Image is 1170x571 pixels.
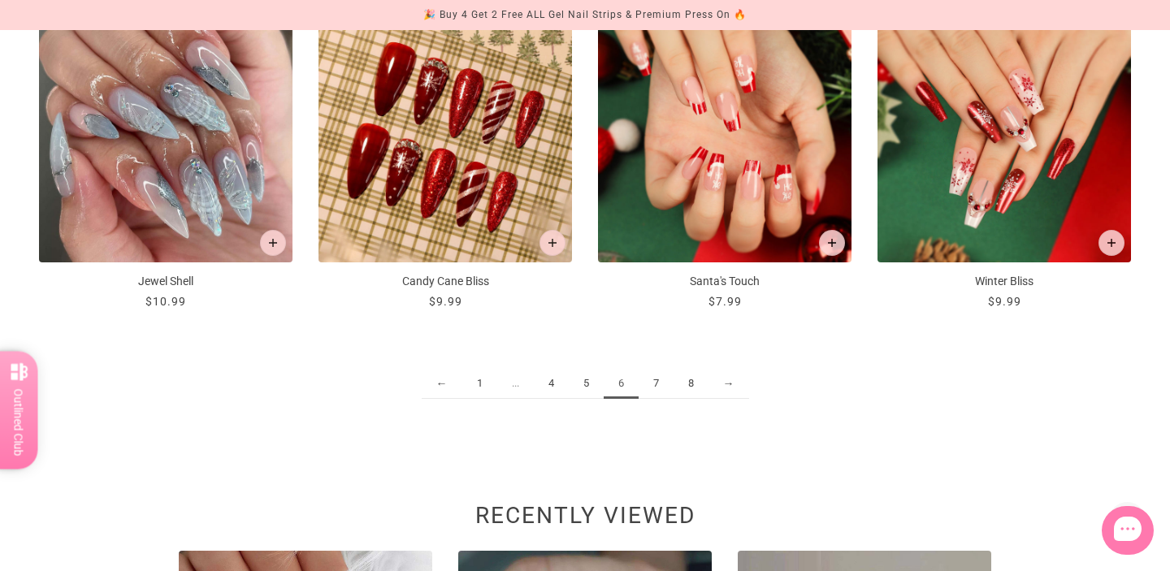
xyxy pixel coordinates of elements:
[598,273,851,290] p: Santa's Touch
[422,369,462,399] a: ←
[497,369,534,399] span: ...
[534,369,569,399] a: 4
[877,9,1131,310] a: Winter Bliss
[423,6,747,24] div: 🎉 Buy 4 Get 2 Free ALL Gel Nail Strips & Premium Press On 🔥
[708,295,742,308] span: $7.99
[39,9,292,310] a: Jewel Shell
[569,369,604,399] a: 5
[877,273,1131,290] p: Winter Bliss
[639,369,674,399] a: 7
[429,295,462,308] span: $9.99
[260,230,286,256] button: Add to cart
[318,273,572,290] p: Candy Cane Bliss
[539,230,565,256] button: Add to cart
[988,295,1021,308] span: $9.99
[1098,230,1124,256] button: Add to cart
[708,369,749,399] a: →
[604,369,639,399] span: 6
[674,369,708,399] a: 8
[145,295,186,308] span: $10.99
[318,9,572,310] a: Candy Cane Bliss
[39,511,1131,529] h2: Recently viewed
[39,273,292,290] p: Jewel Shell
[819,230,845,256] button: Add to cart
[462,369,497,399] a: 1
[598,9,851,310] a: Santa's Touch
